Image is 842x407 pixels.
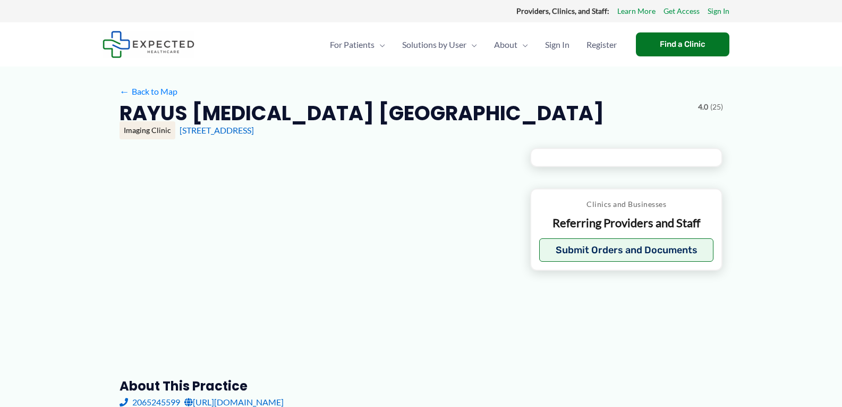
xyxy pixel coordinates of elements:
a: Sign In [537,26,578,63]
span: Register [586,26,617,63]
nav: Primary Site Navigation [321,26,625,63]
span: 4.0 [698,100,708,114]
p: Clinics and Businesses [539,197,714,211]
h3: About this practice [120,378,513,394]
a: Sign In [708,4,729,18]
a: [STREET_ADDRESS] [180,125,254,135]
h2: RAYUS [MEDICAL_DATA] [GEOGRAPHIC_DATA] [120,100,604,126]
a: Register [578,26,625,63]
a: For PatientsMenu Toggle [321,26,394,63]
span: Menu Toggle [517,26,528,63]
a: Get Access [664,4,700,18]
span: Menu Toggle [375,26,385,63]
img: Expected Healthcare Logo - side, dark font, small [103,31,194,58]
span: About [494,26,517,63]
span: Solutions by User [402,26,466,63]
strong: Providers, Clinics, and Staff: [516,6,609,15]
span: For Patients [330,26,375,63]
div: Imaging Clinic [120,121,175,139]
p: Referring Providers and Staff [539,215,714,231]
a: ←Back to Map [120,84,177,99]
a: Solutions by UserMenu Toggle [394,26,486,63]
a: AboutMenu Toggle [486,26,537,63]
span: Menu Toggle [466,26,477,63]
span: ← [120,86,130,96]
span: (25) [710,100,723,114]
span: Sign In [545,26,569,63]
a: Find a Clinic [636,32,729,56]
button: Submit Orders and Documents [539,238,714,262]
a: Learn More [617,4,656,18]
